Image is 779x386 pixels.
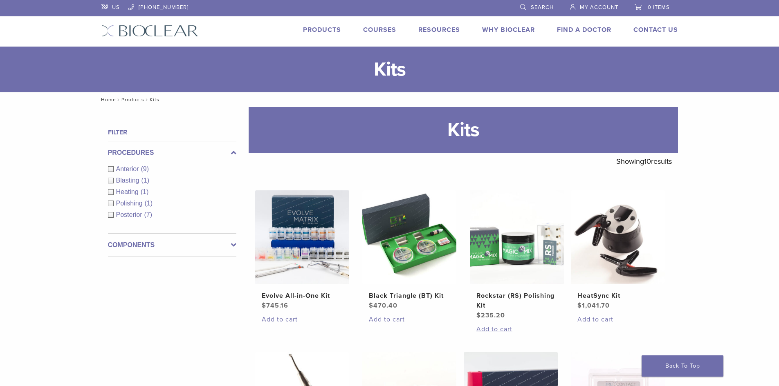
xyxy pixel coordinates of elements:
span: My Account [580,4,618,11]
span: Polishing [116,200,145,207]
h1: Kits [249,107,678,153]
span: Search [531,4,554,11]
img: Rockstar (RS) Polishing Kit [470,190,564,284]
a: Contact Us [633,26,678,34]
span: Anterior [116,165,141,172]
a: Add to cart: “HeatSync Kit” [577,315,658,324]
a: Products [303,26,341,34]
span: $ [369,301,373,310]
span: Blasting [116,177,141,184]
span: (1) [141,177,149,184]
a: Home [99,97,116,103]
span: $ [262,301,266,310]
span: 0 items [648,4,670,11]
p: Showing results [616,153,672,170]
img: Evolve All-in-One Kit [255,190,349,284]
img: HeatSync Kit [571,190,665,284]
bdi: 1,041.70 [577,301,610,310]
a: Rockstar (RS) Polishing KitRockstar (RS) Polishing Kit $235.20 [469,190,565,320]
span: (1) [144,200,153,207]
h2: HeatSync Kit [577,291,658,301]
a: Add to cart: “Evolve All-in-One Kit” [262,315,343,324]
h2: Evolve All-in-One Kit [262,291,343,301]
a: Why Bioclear [482,26,535,34]
a: Courses [363,26,396,34]
label: Procedures [108,148,236,158]
span: $ [476,311,481,319]
span: / [116,98,121,102]
a: Add to cart: “Rockstar (RS) Polishing Kit” [476,324,557,334]
bdi: 745.16 [262,301,288,310]
span: Posterior [116,211,144,218]
a: HeatSync KitHeatSync Kit $1,041.70 [570,190,666,310]
bdi: 235.20 [476,311,505,319]
span: 10 [644,157,651,166]
nav: Kits [95,92,684,107]
a: Black Triangle (BT) KitBlack Triangle (BT) Kit $470.40 [362,190,457,310]
span: Heating [116,188,141,195]
span: (9) [141,165,149,172]
span: (1) [141,188,149,195]
bdi: 470.40 [369,301,397,310]
a: Products [121,97,144,103]
span: / [144,98,150,102]
a: Add to cart: “Black Triangle (BT) Kit” [369,315,450,324]
img: Bioclear [101,25,198,37]
span: (7) [144,211,153,218]
a: Evolve All-in-One KitEvolve All-in-One Kit $745.16 [255,190,350,310]
img: Black Triangle (BT) Kit [362,190,456,284]
a: Back To Top [642,355,723,377]
label: Components [108,240,236,250]
h2: Rockstar (RS) Polishing Kit [476,291,557,310]
span: $ [577,301,582,310]
a: Find A Doctor [557,26,611,34]
a: Resources [418,26,460,34]
h4: Filter [108,127,236,137]
h2: Black Triangle (BT) Kit [369,291,450,301]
